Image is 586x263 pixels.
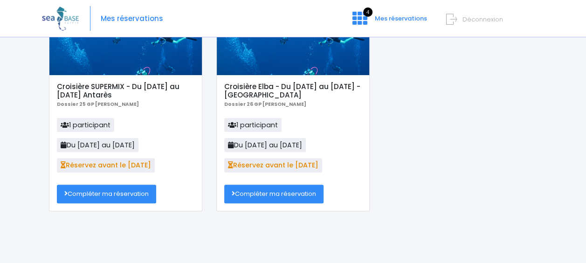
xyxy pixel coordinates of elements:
[224,158,322,172] span: Réservez avant le [DATE]
[57,158,155,172] span: Réservez avant le [DATE]
[375,14,427,23] span: Mes réservations
[224,138,306,152] span: Du [DATE] au [DATE]
[57,118,114,132] span: 1 participant
[224,83,361,99] h5: Croisière Elba - Du [DATE] au [DATE] - [GEOGRAPHIC_DATA]
[224,101,306,108] b: Dossier 26 GP [PERSON_NAME]
[462,15,503,24] span: Déconnexion
[57,83,194,99] h5: Croisière SUPERMIX - Du [DATE] au [DATE] Antarès
[224,185,324,203] a: Compléter ma réservation
[57,185,156,203] a: Compléter ma réservation
[57,138,138,152] span: Du [DATE] au [DATE]
[57,101,139,108] b: Dossier 25 GP [PERSON_NAME]
[224,118,282,132] span: 1 participant
[345,17,433,26] a: 4 Mes réservations
[363,7,372,17] span: 4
